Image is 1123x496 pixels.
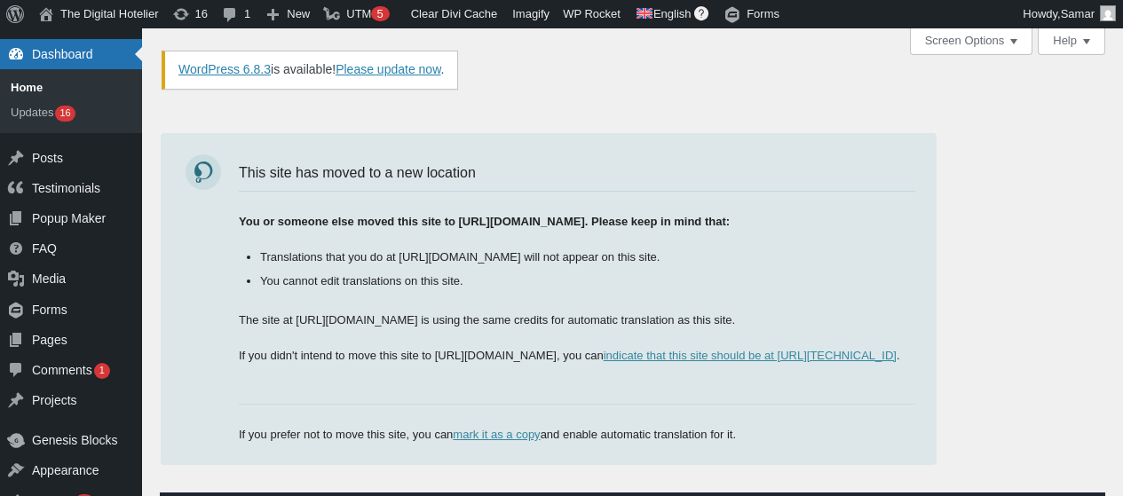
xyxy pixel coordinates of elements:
[260,248,915,266] li: Translations that you do at [URL][DOMAIN_NAME] will not appear on this site.
[637,8,652,19] img: en.svg
[59,107,70,118] span: 16
[239,347,915,365] p: If you didn't intend to move this site to [URL][DOMAIN_NAME], you can .
[1061,7,1095,20] span: Samar
[260,272,915,290] li: You cannot edit translations on this site.
[453,428,540,441] a: mark it as a copy
[178,62,271,76] a: WordPress 6.8.3
[239,426,915,444] div: If you prefer not to move this site, you can and enable automatic translation for it.
[376,7,383,20] span: 5
[637,7,692,20] span: Showing content in: English
[604,349,897,362] a: indicate that this site should be at [URL][TECHNICAL_ID]
[99,365,105,375] span: 1
[239,213,730,231] strong: You or someone else moved this site to [URL][DOMAIN_NAME]. Please keep in mind that:
[239,165,476,180] span: This site has moved to a new location
[910,28,1033,55] button: Screen Options
[1038,28,1105,55] button: Help
[336,62,440,76] a: Please update WordPress now
[239,311,915,329] p: The site at [URL][DOMAIN_NAME] is using the same credits for automatic translation as this site.
[162,51,458,90] div: is available! .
